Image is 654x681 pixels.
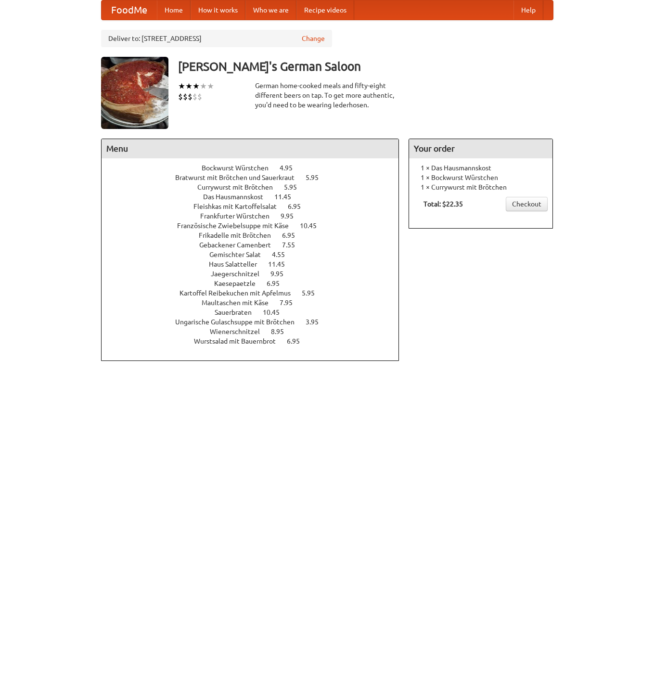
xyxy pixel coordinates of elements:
li: $ [178,91,183,102]
span: 3.95 [306,318,328,326]
span: 6.95 [282,231,305,239]
span: 6.95 [287,337,309,345]
span: 9.95 [270,270,293,278]
a: Currywurst mit Brötchen 5.95 [197,183,315,191]
a: Fleishkas mit Kartoffelsalat 6.95 [193,203,319,210]
a: Maultaschen mit Käse 7.95 [202,299,310,307]
li: ★ [200,81,207,91]
a: Kaesepaetzle 6.95 [214,280,297,287]
span: 10.45 [263,308,289,316]
span: Das Hausmannskost [203,193,273,201]
span: 11.45 [268,260,295,268]
span: Ungarische Gulaschsuppe mit Brötchen [175,318,304,326]
a: Kartoffel Reibekuchen mit Apfelmus 5.95 [180,289,333,297]
span: Frikadelle mit Brötchen [199,231,281,239]
span: 7.95 [280,299,302,307]
li: ★ [192,81,200,91]
h4: Menu [102,139,399,158]
span: 4.95 [280,164,302,172]
a: Bratwurst mit Brötchen und Sauerkraut 5.95 [175,174,336,181]
a: Ungarische Gulaschsuppe mit Brötchen 3.95 [175,318,336,326]
a: Recipe videos [296,0,354,20]
span: 4.55 [272,251,295,258]
span: 11.45 [274,193,301,201]
a: Help [513,0,543,20]
span: Bockwurst Würstchen [202,164,278,172]
span: Frankfurter Würstchen [200,212,279,220]
a: Home [157,0,191,20]
span: 5.95 [284,183,307,191]
a: Frikadelle mit Brötchen 6.95 [199,231,313,239]
a: Checkout [506,197,548,211]
span: Currywurst mit Brötchen [197,183,282,191]
a: Bockwurst Würstchen 4.95 [202,164,310,172]
a: Jaegerschnitzel 9.95 [211,270,301,278]
span: Fleishkas mit Kartoffelsalat [193,203,286,210]
div: Deliver to: [STREET_ADDRESS] [101,30,332,47]
span: Sauerbraten [215,308,261,316]
li: 1 × Bockwurst Würstchen [414,173,548,182]
a: How it works [191,0,245,20]
a: Frankfurter Würstchen 9.95 [200,212,311,220]
a: Gebackener Camenbert 7.55 [199,241,313,249]
span: 9.95 [281,212,303,220]
li: 1 × Das Hausmannskost [414,163,548,173]
span: Jaegerschnitzel [211,270,269,278]
span: 7.55 [282,241,305,249]
span: Wienerschnitzel [210,328,269,335]
div: German home-cooked meals and fifty-eight different beers on tap. To get more authentic, you'd nee... [255,81,399,110]
a: Französische Zwiebelsuppe mit Käse 10.45 [177,222,334,230]
li: $ [183,91,188,102]
a: Das Hausmannskost 11.45 [203,193,309,201]
span: Französische Zwiebelsuppe mit Käse [177,222,298,230]
span: 6.95 [267,280,289,287]
li: 1 × Currywurst mit Brötchen [414,182,548,192]
span: Bratwurst mit Brötchen und Sauerkraut [175,174,304,181]
li: ★ [185,81,192,91]
a: Change [302,34,325,43]
span: 10.45 [300,222,326,230]
a: FoodMe [102,0,157,20]
span: Kaesepaetzle [214,280,265,287]
span: Maultaschen mit Käse [202,299,278,307]
li: $ [188,91,192,102]
span: Haus Salatteller [209,260,267,268]
span: Wurstsalad mit Bauernbrot [194,337,285,345]
span: Kartoffel Reibekuchen mit Apfelmus [180,289,300,297]
span: Gebackener Camenbert [199,241,281,249]
img: angular.jpg [101,57,168,129]
h4: Your order [409,139,552,158]
li: ★ [178,81,185,91]
span: 8.95 [271,328,294,335]
b: Total: $22.35 [423,200,463,208]
span: Gemischter Salat [209,251,270,258]
span: 5.95 [302,289,324,297]
li: $ [197,91,202,102]
a: Gemischter Salat 4.55 [209,251,303,258]
li: ★ [207,81,214,91]
h3: [PERSON_NAME]'s German Saloon [178,57,553,76]
span: 6.95 [288,203,310,210]
a: Who we are [245,0,296,20]
a: Sauerbraten 10.45 [215,308,297,316]
a: Wienerschnitzel 8.95 [210,328,302,335]
a: Wurstsalad mit Bauernbrot 6.95 [194,337,318,345]
li: $ [192,91,197,102]
a: Haus Salatteller 11.45 [209,260,303,268]
span: 5.95 [306,174,328,181]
